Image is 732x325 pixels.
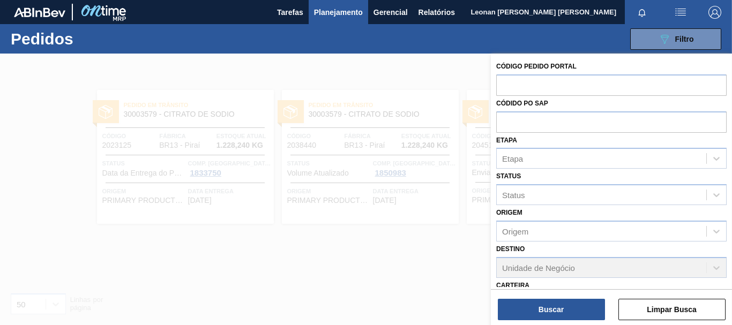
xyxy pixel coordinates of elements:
[11,33,161,45] h1: Pedidos
[496,100,548,107] label: Códido PO SAP
[674,6,687,19] img: userActions
[496,172,521,180] label: Status
[496,245,525,253] label: Destino
[496,63,577,70] label: Código Pedido Portal
[496,282,529,289] label: Carteira
[502,191,525,200] div: Status
[708,6,721,19] img: Logout
[675,35,694,43] span: Filtro
[496,137,517,144] label: Etapa
[630,28,721,50] button: Filtro
[625,5,659,20] button: Notificações
[502,154,523,163] div: Etapa
[502,226,528,236] div: Origem
[419,6,455,19] span: Relatórios
[314,6,363,19] span: Planejamento
[14,7,65,17] img: TNhmsLtSVTkK8tSr43FrP2fwEKptu5GPRR3wAAAABJRU5ErkJggg==
[277,6,303,19] span: Tarefas
[374,6,408,19] span: Gerencial
[496,209,522,216] label: Origem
